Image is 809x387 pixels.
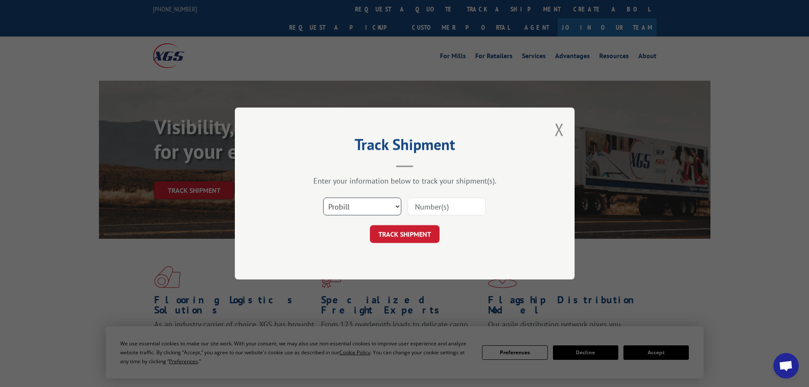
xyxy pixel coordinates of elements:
[370,225,440,243] button: TRACK SHIPMENT
[773,353,799,379] div: Open chat
[277,176,532,186] div: Enter your information below to track your shipment(s).
[555,118,564,141] button: Close modal
[408,198,486,215] input: Number(s)
[277,138,532,155] h2: Track Shipment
